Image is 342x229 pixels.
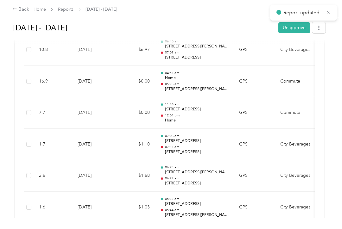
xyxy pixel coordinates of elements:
p: 05:28 am [165,82,229,86]
td: 1.7 [34,129,73,160]
p: 11:36 am [165,102,229,107]
td: City Beverages [275,34,323,66]
td: 1.6 [34,192,73,223]
td: [DATE] [73,192,117,223]
p: [STREET_ADDRESS][PERSON_NAME][PERSON_NAME] [165,212,229,218]
p: [STREET_ADDRESS][PERSON_NAME] [165,86,229,92]
p: Report updated [283,9,321,17]
td: GPS [234,34,275,66]
p: [STREET_ADDRESS] [165,201,229,207]
td: GPS [234,160,275,192]
div: Back [13,6,29,13]
iframe: Everlance-gr Chat Button Frame [307,194,342,229]
button: Unapprove [278,22,310,33]
p: [STREET_ADDRESS] [165,138,229,144]
p: 04:51 am [165,71,229,75]
p: 12:01 pm [165,113,229,118]
a: Reports [58,7,73,12]
td: $0.00 [117,66,155,97]
h1: Sep 1 - 30, 2025 [13,20,274,35]
p: [STREET_ADDRESS] [165,181,229,186]
p: Home [165,75,229,81]
p: 05:33 am [165,197,229,201]
p: [STREET_ADDRESS] [165,149,229,155]
p: [STREET_ADDRESS][PERSON_NAME] [165,44,229,49]
td: 2.6 [34,160,73,192]
td: $1.68 [117,160,155,192]
td: [DATE] [73,97,117,129]
p: 06:27 am [165,176,229,181]
td: Commute [275,97,323,129]
td: $6.97 [117,34,155,66]
p: 06:23 am [165,165,229,170]
td: Commute [275,66,323,97]
p: 07:11 am [165,145,229,149]
p: 07:08 am [165,134,229,138]
td: $0.00 [117,97,155,129]
td: [DATE] [73,160,117,192]
td: GPS [234,192,275,223]
td: 16.9 [34,66,73,97]
td: City Beverages [275,192,323,223]
td: [DATE] [73,66,117,97]
td: 7.7 [34,97,73,129]
td: $1.03 [117,192,155,223]
td: GPS [234,66,275,97]
td: GPS [234,129,275,160]
p: Home [165,118,229,123]
p: 05:44 am [165,208,229,212]
td: [DATE] [73,129,117,160]
td: $1.10 [117,129,155,160]
td: GPS [234,97,275,129]
span: [DATE] - [DATE] [85,6,117,13]
p: [STREET_ADDRESS] [165,107,229,112]
p: [STREET_ADDRESS][PERSON_NAME][PERSON_NAME] [165,170,229,175]
td: 10.8 [34,34,73,66]
td: City Beverages [275,160,323,192]
td: City Beverages [275,129,323,160]
a: Home [34,7,46,12]
td: [DATE] [73,34,117,66]
p: [STREET_ADDRESS] [165,55,229,60]
p: 07:09 am [165,50,229,55]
